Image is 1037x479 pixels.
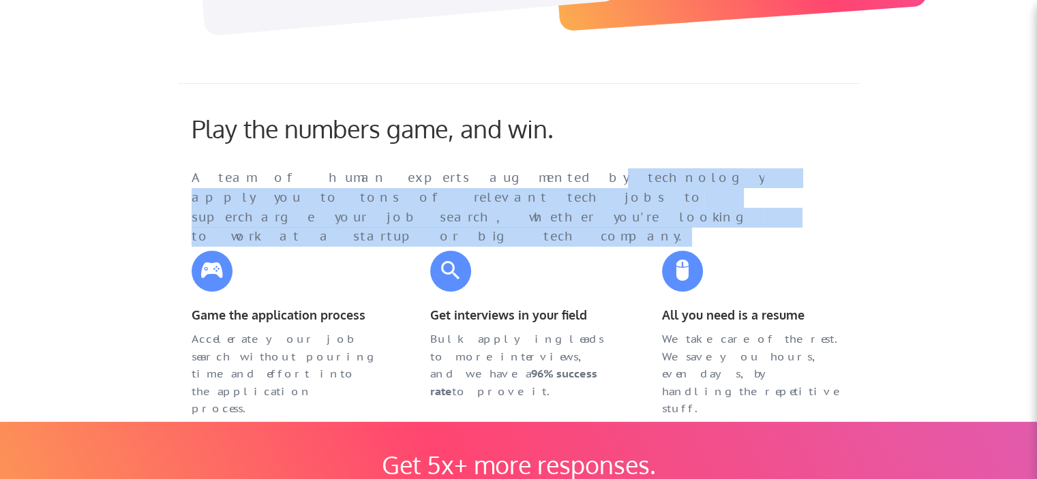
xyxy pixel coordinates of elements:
div: Get interviews in your field [430,305,614,325]
div: Play the numbers game, and win. [192,114,614,143]
div: All you need is a resume [662,305,846,325]
div: Game the application process [192,305,376,325]
div: Get 5x+ more responses. [369,450,669,479]
strong: 96% success rate [430,367,600,398]
div: A team of human experts augmented by technology apply you to tons of relevant tech jobs to superc... [192,168,792,247]
div: We take care of the rest. We save you hours, even days, by handling the repetitive stuff. [662,330,846,418]
div: Bulk applying leads to more interviews, and we have a to prove it. [430,330,614,400]
div: Accelerate your job search without pouring time and effort into the application process. [192,330,376,418]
